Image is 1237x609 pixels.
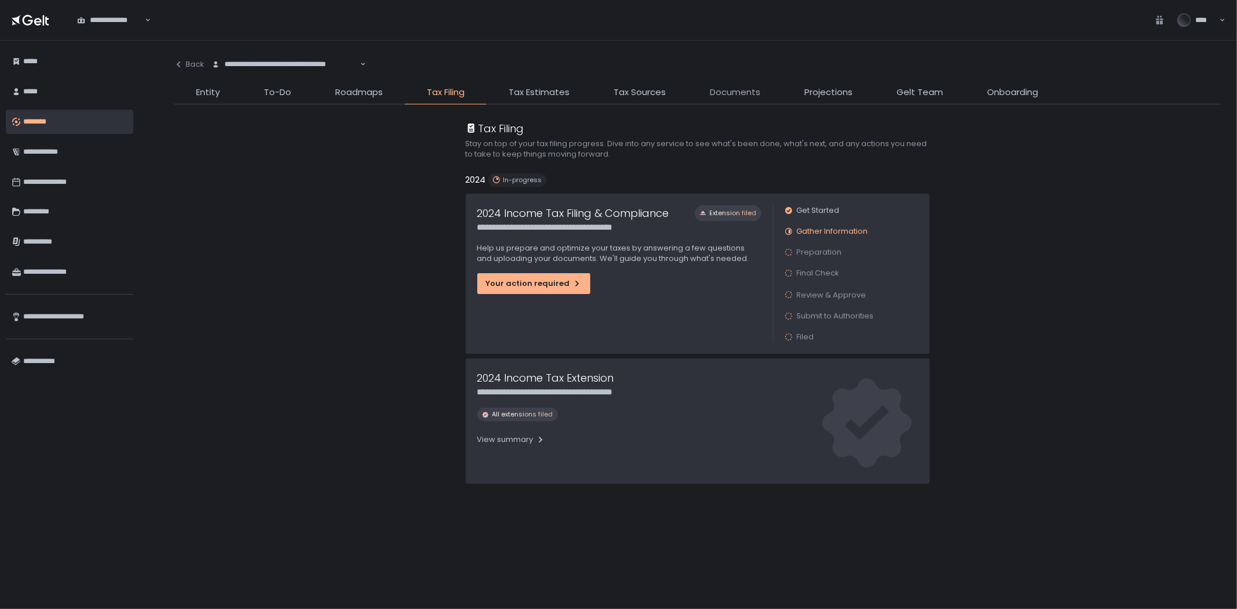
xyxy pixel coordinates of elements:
span: Tax Filing [427,86,465,99]
h1: 2024 Income Tax Extension [477,370,614,386]
button: Back [174,52,204,77]
div: Search for option [204,52,366,77]
div: Your action required [486,278,582,289]
div: Back [174,59,204,70]
div: Search for option [70,8,151,32]
span: Final Check [797,268,840,278]
h1: 2024 Income Tax Filing & Compliance [477,205,669,221]
h2: 2024 [466,173,486,187]
span: All extensions filed [492,410,553,419]
span: Gather Information [797,226,868,237]
p: Help us prepare and optimize your taxes by answering a few questions and uploading your documents... [477,243,761,264]
span: Extension filed [710,209,757,217]
span: Tax Sources [614,86,666,99]
button: View summary [477,430,545,449]
h2: Stay on top of your tax filing progress. Dive into any service to see what's been done, what's ne... [466,139,930,159]
span: Onboarding [987,86,1038,99]
span: Submit to Authorities [797,311,874,321]
span: To-Do [264,86,291,99]
button: Your action required [477,273,590,294]
span: Filed [797,332,814,342]
div: View summary [477,434,545,445]
span: Projections [804,86,853,99]
input: Search for option [143,14,144,26]
span: In-progress [503,176,542,184]
span: Documents [710,86,760,99]
div: Tax Filing [466,121,524,136]
span: Tax Estimates [509,86,569,99]
span: Review & Approve [797,289,866,300]
span: Preparation [797,247,842,258]
span: Entity [196,86,220,99]
span: Roadmaps [335,86,383,99]
span: Get Started [797,205,840,216]
span: Gelt Team [897,86,943,99]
